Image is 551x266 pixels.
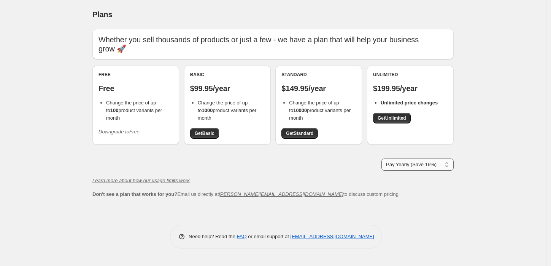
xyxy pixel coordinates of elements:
[237,234,247,239] a: FAQ
[190,84,265,93] p: $99.95/year
[373,84,448,93] p: $199.95/year
[190,128,219,139] a: GetBasic
[281,84,356,93] p: $149.95/year
[378,115,406,121] span: Get Unlimited
[219,191,343,197] a: [PERSON_NAME][EMAIL_ADDRESS][DOMAIN_NAME]
[195,130,214,136] span: Get Basic
[92,191,399,197] span: Email us directly at to discuss custom pricing
[247,234,291,239] span: or email support at
[291,234,374,239] a: [EMAIL_ADDRESS][DOMAIN_NAME]
[202,107,213,113] b: 1000
[289,100,351,121] span: Change the price of up to product variants per month
[92,178,190,183] a: Learn more about how our usage limits work
[98,129,140,135] i: Downgrade to Free
[189,234,237,239] span: Need help? Read the
[293,107,307,113] b: 10000
[198,100,257,121] span: Change the price of up to product variants per month
[286,130,313,136] span: Get Standard
[92,191,177,197] b: Don't see a plan that works for you?
[281,128,318,139] a: GetStandard
[92,10,112,19] span: Plans
[98,35,448,53] p: Whether you sell thousands of products or just a few - we have a plan that will help your busines...
[190,72,265,78] div: Basic
[98,84,173,93] p: Free
[381,100,438,106] b: Unlimited price changes
[94,126,144,138] button: Downgrade toFree
[110,107,119,113] b: 100
[281,72,356,78] div: Standard
[373,72,448,78] div: Unlimited
[106,100,162,121] span: Change the price of up to product variants per month
[98,72,173,78] div: Free
[373,113,411,123] a: GetUnlimited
